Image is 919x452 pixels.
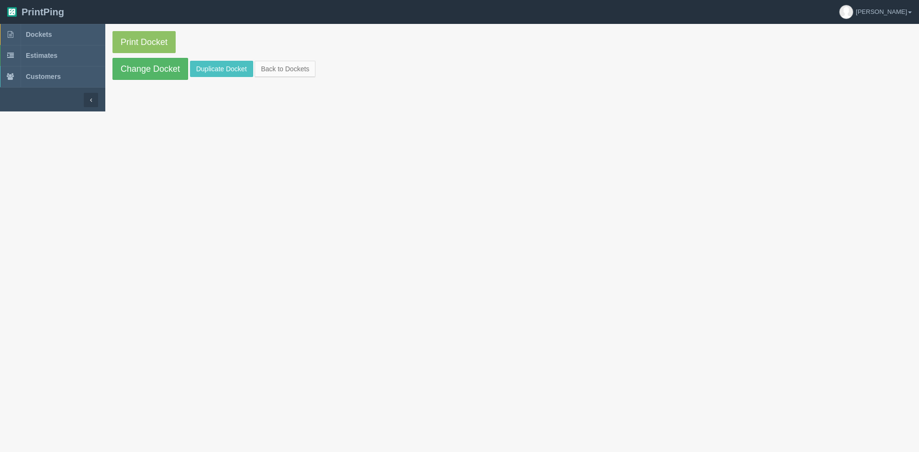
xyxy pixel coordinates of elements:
[26,52,57,59] span: Estimates
[112,31,176,53] a: Print Docket
[190,61,253,77] a: Duplicate Docket
[26,73,61,80] span: Customers
[26,31,52,38] span: Dockets
[112,58,188,80] a: Change Docket
[7,7,17,17] img: logo-3e63b451c926e2ac314895c53de4908e5d424f24456219fb08d385ab2e579770.png
[840,5,853,19] img: avatar_default-7531ab5dedf162e01f1e0bb0964e6a185e93c5c22dfe317fb01d7f8cd2b1632c.jpg
[255,61,315,77] a: Back to Dockets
